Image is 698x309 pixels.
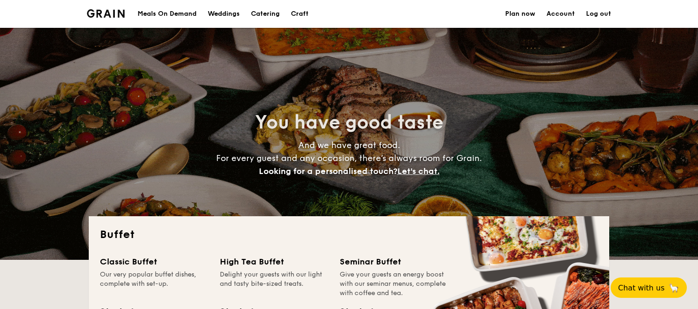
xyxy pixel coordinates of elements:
div: High Tea Buffet [220,255,329,268]
div: Our very popular buffet dishes, complete with set-up. [100,270,209,298]
span: And we have great food. For every guest and any occasion, there’s always room for Grain. [216,140,482,176]
span: 🦙 [668,283,679,293]
span: Let's chat. [397,166,440,176]
img: Grain [87,9,125,18]
a: Logotype [87,9,125,18]
div: Classic Buffet [100,255,209,268]
span: You have good taste [255,111,443,134]
button: Chat with us🦙 [611,277,687,298]
div: Give your guests an energy boost with our seminar menus, complete with coffee and tea. [340,270,448,298]
div: Seminar Buffet [340,255,448,268]
div: Delight your guests with our light and tasty bite-sized treats. [220,270,329,298]
span: Looking for a personalised touch? [259,166,397,176]
span: Chat with us [618,283,665,292]
h2: Buffet [100,227,598,242]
